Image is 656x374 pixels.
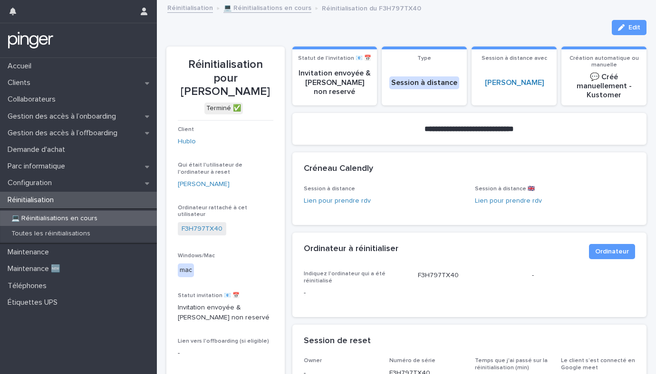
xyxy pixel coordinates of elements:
p: Réinitialisation [4,196,61,205]
button: Ordinateur [589,244,635,259]
p: - [178,348,273,358]
a: Hublo [178,137,196,147]
p: Étiquettes UPS [4,298,65,307]
h2: Ordinateur à réinitialiser [304,244,398,254]
p: Parc informatique [4,162,73,171]
p: Invitation envoyée & [PERSON_NAME] non reservé [298,69,372,96]
p: - [532,271,635,280]
span: Numéro de série [389,358,435,364]
a: 💻 Réinitialisations en cours [223,2,311,13]
a: Lien pour prendre rdv [304,197,371,204]
span: Client [178,127,194,132]
a: F3H797TX40 [182,224,222,234]
p: Collaborateurs [4,95,63,104]
img: mTgBEunGTSyRkCgitkcU [8,31,54,50]
p: Téléphones [4,281,54,290]
span: Statut de l'invitation 📧 📅 [298,56,371,61]
p: Réinitialisation du F3H797TX40 [322,2,421,13]
p: Toutes les réinitialisations [4,230,98,238]
span: Owner [304,358,322,364]
button: Edit [612,20,646,35]
a: [PERSON_NAME] [485,78,544,87]
p: Maintenance 🆕 [4,264,68,273]
span: Edit [628,24,640,31]
a: Réinitialisation [167,2,213,13]
p: Accueil [4,62,39,71]
p: 💻 Réinitialisations en cours [4,215,105,223]
p: - [304,288,406,298]
p: Configuration [4,178,59,187]
span: Ordinateur rattaché à cet utilisateur [178,205,247,217]
span: Création automatique ou manuelle [569,56,639,68]
a: Lien pour prendre rdv [475,197,542,204]
p: Gestion des accès à l’offboarding [4,129,125,138]
a: [PERSON_NAME] [178,179,230,189]
p: F3H797TX40 [418,271,521,280]
span: Qui était l'utilisateur de l'ordinateur à reset [178,162,242,175]
span: Statut invitation 📧 📅 [178,293,240,299]
span: Le client s’est connecté en Google meet [561,358,635,370]
span: Windows/Mac [178,253,215,259]
p: Réinitialisation pour [PERSON_NAME] [178,58,273,99]
div: Terminé ✅ [204,103,243,114]
p: Gestion des accès à l’onboarding [4,112,124,121]
h2: Session de reset [304,336,371,346]
span: Ordinateur [595,247,629,256]
p: Invitation envoyée & [PERSON_NAME] non reservé [178,303,273,323]
h2: Créneau Calendly [304,164,373,174]
span: Session à distance 🇬🇧 [475,186,535,192]
p: Demande d'achat [4,145,73,154]
span: Type [417,56,431,61]
span: Temps que j'ai passé sur la réinitialisation (min) [475,358,548,370]
span: Lien vers l'offboarding (si eligible) [178,338,269,344]
span: Indiquez l'ordinateur qui a été réinitialisé [304,271,386,283]
span: Session à distance avec [482,56,547,61]
div: mac [178,263,194,277]
p: Clients [4,78,38,87]
p: Maintenance [4,248,57,257]
p: 💬​ Créé manuellement - Kustomer [567,73,641,100]
div: Session à distance [389,76,459,89]
span: Session à distance [304,186,355,192]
